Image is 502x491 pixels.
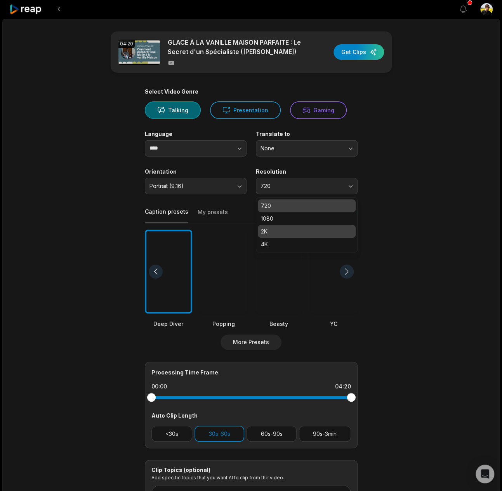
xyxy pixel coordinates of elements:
[221,334,281,350] button: More Presets
[151,411,351,420] div: Auto Clip Length
[310,320,358,328] div: YC
[145,101,201,119] button: Talking
[261,183,342,190] span: 720
[145,178,247,194] button: Portrait (9:16)
[145,168,247,175] label: Orientation
[168,38,302,56] p: GLACE À LA VANILLE MAISON PARFAITE : Le Secret d'un Spécialiste ([PERSON_NAME])
[290,101,347,119] button: Gaming
[261,145,342,152] span: None
[151,383,167,390] div: 00:00
[261,227,353,235] p: 2K
[261,202,353,210] p: 720
[151,368,351,376] div: Processing Time Frame
[334,44,384,60] button: Get Clips
[151,475,351,481] p: Add specific topics that you want AI to clip from the video.
[476,465,494,483] div: Open Intercom Messenger
[145,208,188,223] button: Caption presets
[255,320,302,328] div: Beasty
[256,168,358,175] label: Resolution
[261,214,353,223] p: 1080
[198,208,228,223] button: My presets
[256,197,358,252] div: 720
[118,40,135,48] div: 04:20
[247,426,297,442] button: 60s-90s
[145,320,192,328] div: Deep Diver
[261,240,353,248] p: 4K
[256,178,358,194] button: 720
[145,131,247,138] label: Language
[210,101,281,119] button: Presentation
[299,426,351,442] button: 90s-3min
[256,131,358,138] label: Translate to
[149,183,231,190] span: Portrait (9:16)
[145,88,358,95] div: Select Video Genre
[335,383,351,390] div: 04:20
[195,426,244,442] button: 30s-60s
[200,320,247,328] div: Popping
[256,140,358,157] button: None
[151,426,193,442] button: <30s
[151,467,351,474] div: Clip Topics (optional)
